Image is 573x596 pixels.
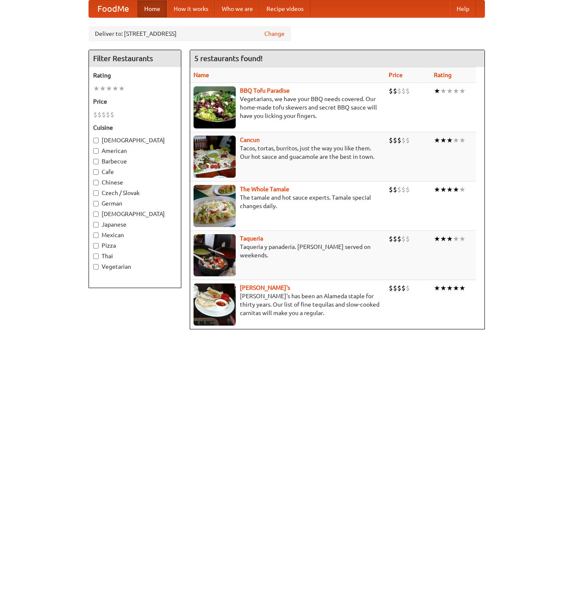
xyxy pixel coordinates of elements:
p: [PERSON_NAME]'s has been an Alameda staple for thirty years. Our list of fine tequilas and slow-c... [194,292,382,317]
li: $ [393,86,397,96]
a: FoodMe [89,0,137,17]
input: Chinese [93,180,99,185]
img: cancun.jpg [194,136,236,178]
li: ★ [459,136,465,145]
li: $ [106,110,110,119]
label: Vegetarian [93,262,177,271]
li: $ [397,283,401,293]
h5: Price [93,97,177,106]
label: Barbecue [93,157,177,166]
p: Vegetarians, we have your BBQ needs covered. Our home-made tofu skewers and secret BBQ sauce will... [194,95,382,120]
li: ★ [459,283,465,293]
a: The Whole Tamale [240,186,289,192]
li: $ [401,234,406,243]
p: Taqueria y panaderia. [PERSON_NAME] served on weekends. [194,243,382,259]
li: $ [406,283,410,293]
li: ★ [459,234,465,243]
li: ★ [447,86,453,96]
a: Rating [434,72,452,78]
input: Mexican [93,233,99,238]
li: ★ [440,136,447,145]
li: ★ [459,185,465,194]
input: Cafe [93,169,99,175]
li: $ [401,86,406,96]
a: BBQ Tofu Paradise [240,87,290,94]
li: $ [406,136,410,145]
li: ★ [434,136,440,145]
a: [PERSON_NAME]'s [240,284,290,291]
li: ★ [453,136,459,145]
li: ★ [447,136,453,145]
li: ★ [447,283,453,293]
label: [DEMOGRAPHIC_DATA] [93,210,177,218]
p: Tacos, tortas, burritos, just the way you like them. Our hot sauce and guacamole are the best in ... [194,144,382,161]
li: $ [406,234,410,243]
input: American [93,148,99,154]
a: Recipe videos [260,0,310,17]
label: Mexican [93,231,177,239]
p: The tamale and hot sauce experts. Tamale special changes daily. [194,193,382,210]
label: Pizza [93,241,177,250]
li: $ [406,86,410,96]
li: ★ [440,283,447,293]
a: Name [194,72,209,78]
li: ★ [118,84,125,93]
input: Vegetarian [93,264,99,270]
label: Japanese [93,220,177,229]
label: [DEMOGRAPHIC_DATA] [93,136,177,144]
li: $ [397,234,401,243]
li: ★ [453,234,459,243]
li: $ [401,136,406,145]
li: $ [393,185,397,194]
h5: Rating [93,71,177,80]
input: Thai [93,254,99,259]
li: $ [397,86,401,96]
li: ★ [440,234,447,243]
li: $ [406,185,410,194]
h4: Filter Restaurants [89,50,181,67]
input: [DEMOGRAPHIC_DATA] [93,138,99,143]
li: ★ [112,84,118,93]
li: $ [401,185,406,194]
li: $ [397,185,401,194]
a: Change [264,29,285,38]
b: Cancun [240,136,260,143]
li: ★ [453,283,459,293]
li: $ [110,110,114,119]
li: $ [97,110,102,119]
input: [DEMOGRAPHIC_DATA] [93,211,99,217]
label: Thai [93,252,177,260]
li: $ [389,283,393,293]
a: Who we are [215,0,260,17]
a: Help [450,0,476,17]
li: ★ [434,86,440,96]
li: $ [393,234,397,243]
li: ★ [93,84,100,93]
h5: Cuisine [93,123,177,132]
li: ★ [100,84,106,93]
input: Japanese [93,222,99,227]
label: Cafe [93,168,177,176]
img: pedros.jpg [194,283,236,326]
li: $ [389,86,393,96]
li: $ [393,283,397,293]
li: ★ [106,84,112,93]
input: Czech / Slovak [93,190,99,196]
li: ★ [434,185,440,194]
img: taqueria.jpg [194,234,236,276]
li: ★ [459,86,465,96]
img: wholetamale.jpg [194,185,236,227]
li: ★ [440,86,447,96]
img: tofuparadise.jpg [194,86,236,128]
a: How it works [167,0,215,17]
input: German [93,201,99,206]
li: $ [389,136,393,145]
a: Taqueria [240,235,263,242]
input: Pizza [93,243,99,249]
li: ★ [440,185,447,194]
a: Price [389,72,403,78]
